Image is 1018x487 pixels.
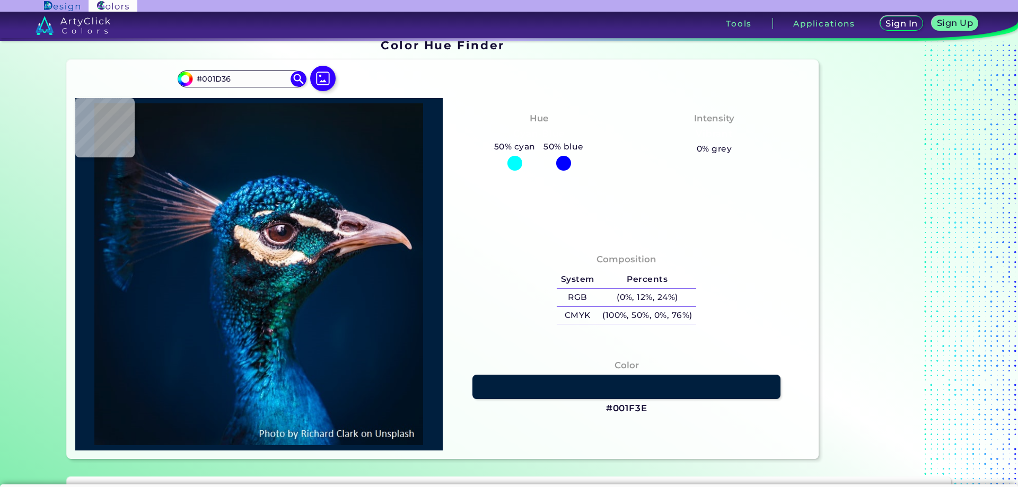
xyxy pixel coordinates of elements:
img: img_pavlin.jpg [81,103,437,445]
h5: (0%, 12%, 24%) [598,289,696,306]
h4: Hue [530,111,548,126]
img: icon picture [310,66,336,91]
h5: 0% grey [697,142,732,156]
img: icon search [291,71,306,87]
a: Sign Up [931,16,979,31]
h5: CMYK [557,307,598,324]
h4: Intensity [694,111,734,126]
h4: Color [615,358,639,373]
a: Sign In [879,16,924,31]
h5: 50% cyan [490,140,539,154]
h1: Color Hue Finder [381,37,504,53]
h3: Tools [726,20,752,28]
h5: Percents [598,271,696,288]
iframe: Advertisement [823,35,955,463]
h3: Vibrant [691,128,738,140]
h4: Composition [596,252,656,267]
input: type color.. [192,72,291,86]
img: logo_artyclick_colors_white.svg [36,16,110,35]
img: ArtyClick Design logo [44,1,80,11]
h3: Cyan-Blue [509,128,569,140]
h3: Applications [793,20,855,28]
h5: Sign In [885,19,918,28]
h5: RGB [557,289,598,306]
h5: (100%, 50%, 0%, 76%) [598,307,696,324]
h5: 50% blue [539,140,587,154]
h5: Sign Up [936,19,974,28]
h5: System [557,271,598,288]
h3: #001F3E [606,402,647,415]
